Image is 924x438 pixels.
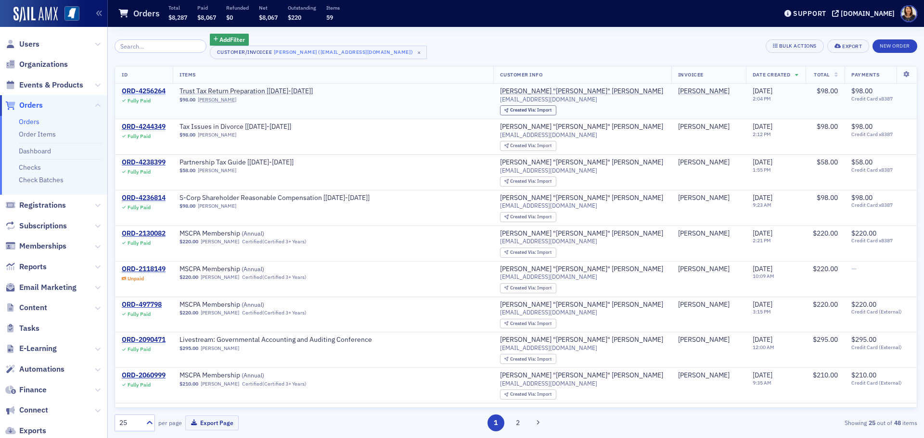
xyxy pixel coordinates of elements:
[128,275,144,282] div: Unpaid
[678,371,739,380] span: Herbert Stanley
[226,4,249,11] p: Refunded
[64,6,79,21] img: SailAMX
[180,407,301,415] a: MSCPA Membership (Annual)
[500,71,543,78] span: Customer Info
[500,300,663,309] a: [PERSON_NAME] "[PERSON_NAME]" [PERSON_NAME]
[500,167,597,174] span: [EMAIL_ADDRESS][DOMAIN_NAME]
[851,300,876,309] span: $220.00
[678,158,739,167] span: Herbert Stanley
[753,371,772,379] span: [DATE]
[500,344,597,351] span: [EMAIL_ADDRESS][DOMAIN_NAME]
[678,407,730,415] a: [PERSON_NAME]
[678,371,730,380] a: [PERSON_NAME]
[827,39,869,53] button: Export
[122,229,166,238] div: ORD-2130082
[678,158,730,167] a: [PERSON_NAME]
[753,300,772,309] span: [DATE]
[678,336,730,344] a: [PERSON_NAME]
[180,194,370,202] span: S-Corp Shareholder Reasonable Compensation [2025-2026]
[841,9,895,18] div: [DOMAIN_NAME]
[128,98,151,104] div: Fully Paid
[122,300,162,309] div: ORD-497798
[19,302,47,313] span: Content
[197,13,216,21] span: $8,067
[122,265,166,274] a: ORD-2118149
[510,357,552,362] div: Import
[500,158,663,167] a: [PERSON_NAME] "[PERSON_NAME]" [PERSON_NAME]
[500,123,663,131] a: [PERSON_NAME] "[PERSON_NAME]" [PERSON_NAME]
[19,117,39,126] a: Orders
[753,87,772,95] span: [DATE]
[201,274,239,280] a: [PERSON_NAME]
[19,323,39,334] span: Tasks
[180,132,195,138] span: $98.00
[510,391,537,397] span: Created Via :
[5,385,47,395] a: Finance
[122,71,128,78] span: ID
[201,238,239,245] a: [PERSON_NAME]
[500,141,556,151] div: Created Via: Import
[122,158,166,167] a: ORD-4238399
[217,49,272,55] div: Customer/Invoicee
[19,364,64,375] span: Automations
[500,131,597,138] span: [EMAIL_ADDRESS][DOMAIN_NAME]
[500,229,663,238] div: [PERSON_NAME] "[PERSON_NAME]" [PERSON_NAME]
[128,204,151,211] div: Fully Paid
[500,87,663,96] a: [PERSON_NAME] "[PERSON_NAME]" [PERSON_NAME]
[180,407,301,415] span: MSCPA Membership
[5,221,67,231] a: Subscriptions
[851,380,910,386] span: Credit Card (External)
[180,310,198,316] span: $220.00
[180,300,301,309] a: MSCPA Membership (Annual)
[678,300,730,309] a: [PERSON_NAME]
[753,273,774,279] time: 10:09 AM
[678,87,739,96] span: Herbert Stanley
[813,229,838,238] span: $220.00
[510,392,552,397] div: Import
[326,4,340,11] p: Items
[19,100,43,111] span: Orders
[122,194,166,202] a: ORD-4236814
[500,96,597,103] span: [EMAIL_ADDRESS][DOMAIN_NAME]
[19,425,46,436] span: Exports
[842,44,862,49] div: Export
[242,229,264,237] span: ( Annual )
[678,123,730,131] a: [PERSON_NAME]
[180,87,313,96] a: Trust Tax Return Preparation [[DATE]-[DATE]]
[180,158,301,167] span: Partnership Tax Guide [2025-2026]
[510,178,537,184] span: Created Via :
[500,407,663,415] a: [PERSON_NAME] "[PERSON_NAME]" [PERSON_NAME]
[5,39,39,50] a: Users
[180,71,196,78] span: Items
[185,415,239,430] button: Export Page
[851,87,873,95] span: $98.00
[242,381,307,387] div: Certified (Certified 3+ Years)
[180,229,301,238] a: MSCPA Membership (Annual)
[753,166,771,173] time: 1:55 PM
[500,194,663,202] a: [PERSON_NAME] "[PERSON_NAME]" [PERSON_NAME]
[817,87,838,95] span: $98.00
[813,406,838,415] span: $175.00
[753,158,772,166] span: [DATE]
[274,47,413,57] div: [PERSON_NAME] ([EMAIL_ADDRESS][DOMAIN_NAME])
[851,406,876,415] span: $175.00
[851,202,910,208] span: Credit Card x8387
[753,201,771,208] time: 9:23 AM
[19,39,39,50] span: Users
[122,123,166,131] a: ORD-4244349
[180,229,301,238] span: MSCPA Membership
[500,105,556,115] div: Created Via: Import
[873,41,917,50] a: New Order
[180,87,313,96] span: Trust Tax Return Preparation [2025-2026]
[58,6,79,23] a: View Homepage
[19,200,66,211] span: Registrations
[813,264,838,273] span: $220.00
